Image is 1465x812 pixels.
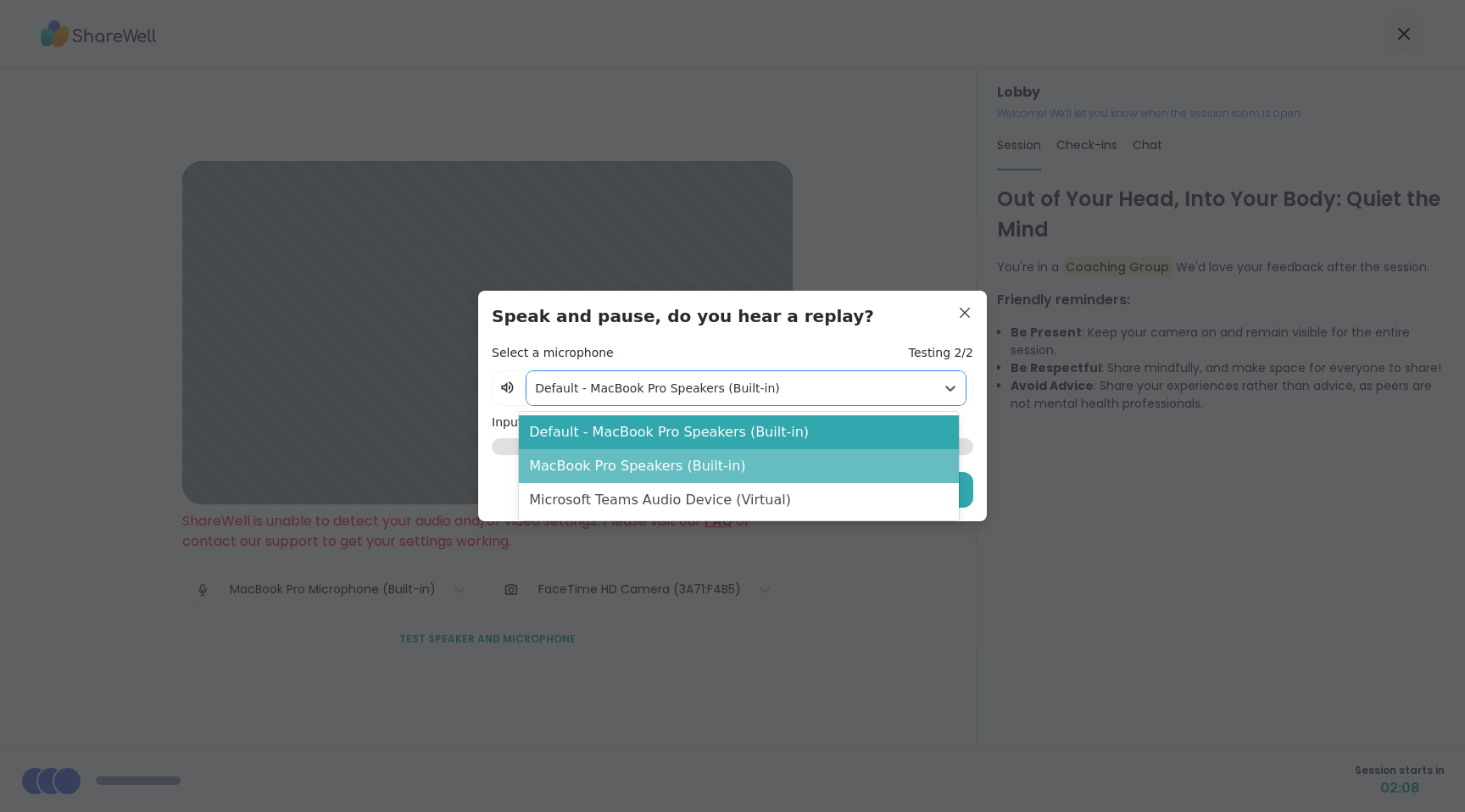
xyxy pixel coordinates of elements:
span: | [522,378,526,398]
h4: Select a microphone [492,345,614,362]
h4: Testing 2/2 [909,345,973,362]
h3: Speak and pause, do you hear a replay? [492,304,973,328]
div: MacBook Pro Speakers (Built-in) [519,449,959,483]
h4: Input level: [492,414,973,431]
div: Microsoft Teams Audio Device (Virtual) [519,483,959,517]
div: Default - MacBook Pro Speakers (Built-in) [519,415,959,449]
